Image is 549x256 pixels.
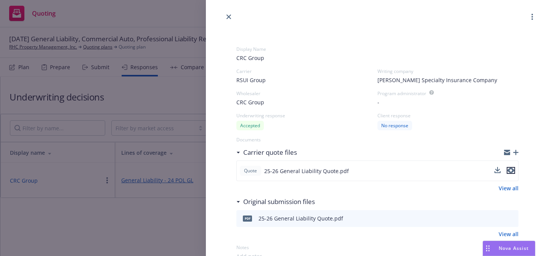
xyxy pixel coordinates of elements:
div: Notes [236,244,518,251]
span: Nova Assist [499,245,529,251]
button: download file [496,214,502,223]
div: No response [377,121,412,130]
div: Underwriting response [236,112,377,119]
span: 25-26 General Liability Quote.pdf [264,167,349,175]
span: pdf [243,215,252,221]
div: Wholesaler [236,90,377,97]
span: RSUI Group [236,76,266,84]
button: preview file [507,166,515,175]
div: Display Name [236,46,518,52]
div: Writing company [377,68,518,75]
h3: Carrier quote files [243,147,297,157]
button: Nova Assist [483,241,535,256]
span: CRC Group [236,98,264,106]
span: CRC Group [236,54,518,62]
div: Carrier quote files [236,147,297,157]
div: Program administrator [377,90,426,97]
span: [PERSON_NAME] Specialty Insurance Company [377,76,497,84]
h3: Original submission files [243,197,315,207]
div: Documents [236,136,518,143]
button: preview file [509,214,515,223]
div: 25-26 General Liability Quote.pdf [258,214,343,222]
button: download file [494,166,501,175]
div: Accepted [236,121,264,130]
button: preview file [507,167,515,174]
a: View all [499,230,518,238]
div: Drag to move [483,241,493,256]
div: Carrier [236,68,377,75]
a: View all [499,184,518,192]
button: download file [494,167,501,173]
a: close [224,12,233,21]
span: Quote [243,167,258,174]
span: - [377,98,379,106]
div: Client response [377,112,518,119]
div: Original submission files [236,197,315,207]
